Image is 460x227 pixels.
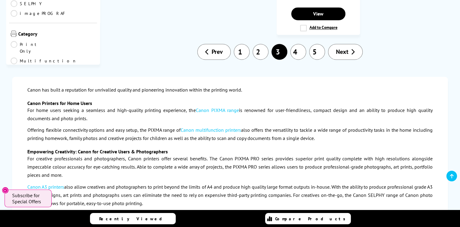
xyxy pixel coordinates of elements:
[290,44,306,60] a: 4
[11,0,53,7] a: SELPHY
[27,106,433,123] p: For home users seeking a seamless and high-quality printing experience, the is renowned for user-...
[265,213,351,224] a: Compare Products
[336,48,348,56] span: Next
[90,213,176,224] a: Recently Viewed
[12,192,46,204] span: Subscribe for Special Offers
[234,44,250,60] a: 1
[11,58,77,64] a: Multifunction
[27,100,433,106] h3: Canon Printers for Home Users
[197,44,231,60] a: Prev
[27,86,433,94] p: Canon has built a reputation for unrivalled quality and pioneering innovation within the printing...
[275,216,349,222] span: Compare Products
[328,44,363,60] a: Next
[309,44,325,60] a: 5
[212,48,223,56] span: Prev
[300,25,337,31] label: Add to Compare
[195,107,239,113] a: Canon PIXMA range
[99,216,168,222] span: Recently Viewed
[18,31,95,38] span: Category
[253,44,268,60] a: 2
[11,10,67,17] a: imagePROGRAF
[27,183,433,208] p: also allow creatives and photographers to print beyond the limits of A4 and produce high quality ...
[181,127,241,133] a: Canon multifunction printers
[27,155,433,180] p: For creative professionals and photographers, Canon printers offer several benefits. The Canon PI...
[27,126,433,142] p: Offering flexible connectivity options and easy setup, the PIXMA range of also offers the versati...
[2,187,9,194] button: Close
[27,183,64,190] a: Canon A3 printers
[291,7,345,20] a: View
[27,148,433,155] h3: Empowering Creativity: Canon for Creative Users & Photographers
[11,31,17,37] img: Category
[11,41,53,54] a: Print Only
